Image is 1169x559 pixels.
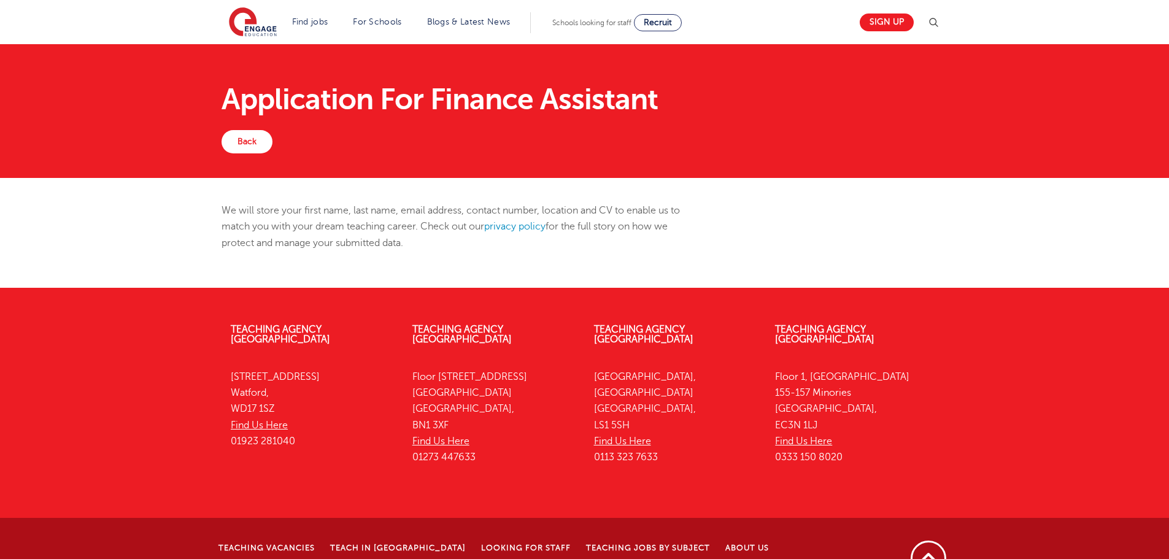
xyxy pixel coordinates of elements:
a: Back [222,130,272,153]
a: Find Us Here [412,436,469,447]
p: We will store your first name, last name, email address, contact number, location and CV to enabl... [222,202,700,251]
p: [STREET_ADDRESS] Watford, WD17 1SZ 01923 281040 [231,369,394,449]
a: Teaching Agency [GEOGRAPHIC_DATA] [594,324,693,345]
a: Teaching jobs by subject [586,544,710,552]
a: Find Us Here [594,436,651,447]
a: Find jobs [292,17,328,26]
h1: Application For Finance Assistant [222,85,947,114]
a: About Us [725,544,769,552]
img: Engage Education [229,7,277,38]
a: Blogs & Latest News [427,17,511,26]
a: Teaching Agency [GEOGRAPHIC_DATA] [775,324,874,345]
span: Recruit [644,18,672,27]
a: For Schools [353,17,401,26]
a: Teach in [GEOGRAPHIC_DATA] [330,544,466,552]
p: Floor [STREET_ADDRESS] [GEOGRAPHIC_DATA] [GEOGRAPHIC_DATA], BN1 3XF 01273 447633 [412,369,576,466]
p: Floor 1, [GEOGRAPHIC_DATA] 155-157 Minories [GEOGRAPHIC_DATA], EC3N 1LJ 0333 150 8020 [775,369,938,466]
a: Sign up [860,13,914,31]
a: Find Us Here [775,436,832,447]
a: Teaching Vacancies [218,544,315,552]
a: Teaching Agency [GEOGRAPHIC_DATA] [231,324,330,345]
a: Recruit [634,14,682,31]
a: Looking for staff [481,544,571,552]
a: Find Us Here [231,420,288,431]
span: Schools looking for staff [552,18,631,27]
p: [GEOGRAPHIC_DATA], [GEOGRAPHIC_DATA] [GEOGRAPHIC_DATA], LS1 5SH 0113 323 7633 [594,369,757,466]
a: Teaching Agency [GEOGRAPHIC_DATA] [412,324,512,345]
a: privacy policy [484,221,546,232]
